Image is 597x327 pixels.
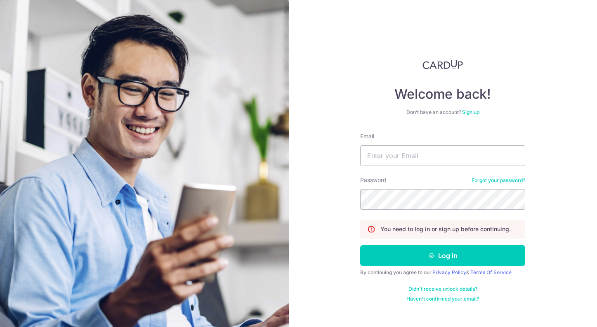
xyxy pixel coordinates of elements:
h4: Welcome back! [360,86,525,102]
p: You need to log in or sign up before continuing. [380,225,511,233]
a: Forgot your password? [472,177,525,184]
input: Enter your Email [360,145,525,166]
a: Didn't receive unlock details? [408,286,477,292]
div: By continuing you agree to our & [360,269,525,276]
a: Sign up [462,109,479,115]
label: Password [360,176,387,184]
div: Don’t have an account? [360,109,525,116]
label: Email [360,132,374,140]
img: CardUp Logo [422,59,463,69]
button: Log in [360,245,525,266]
a: Haven't confirmed your email? [406,296,479,302]
a: Terms Of Service [470,269,512,275]
a: Privacy Policy [432,269,466,275]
